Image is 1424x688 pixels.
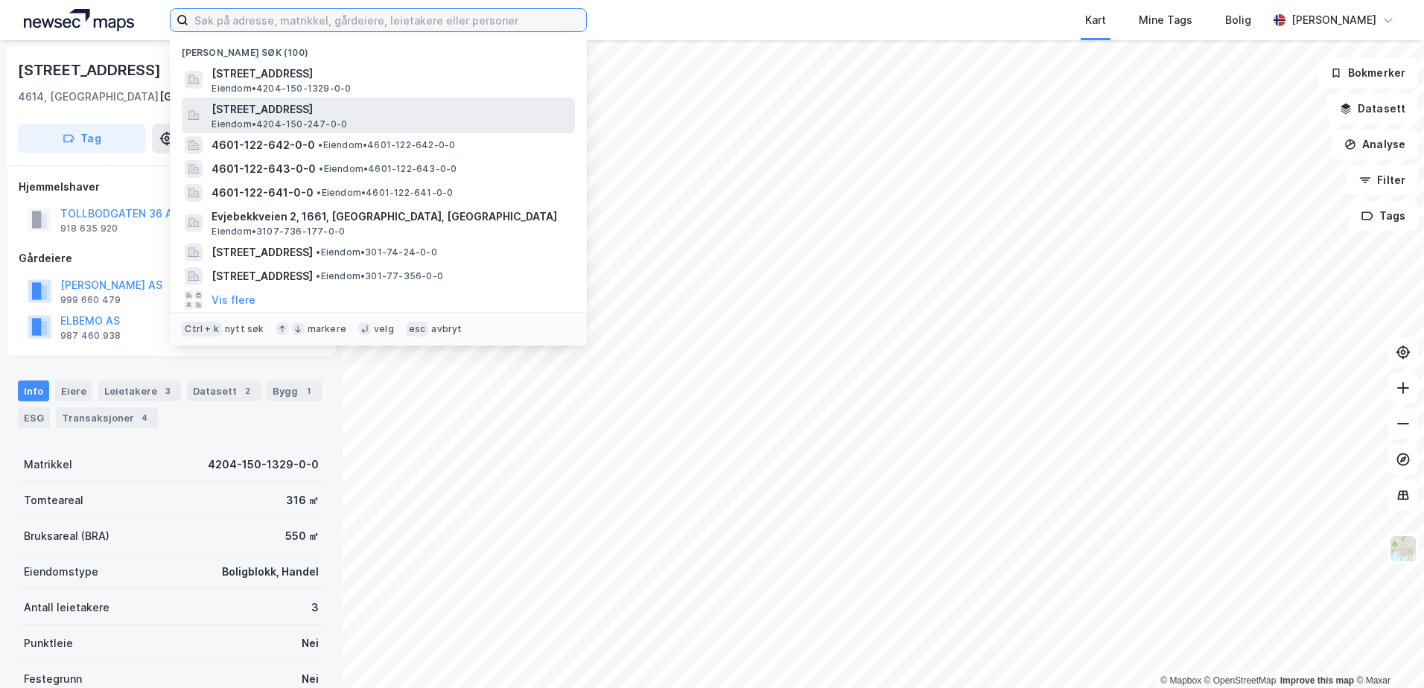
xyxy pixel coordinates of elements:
div: [PERSON_NAME] søk (100) [170,35,587,62]
div: Leietakere [98,380,181,401]
span: • [319,163,323,174]
button: Datasett [1327,94,1418,124]
span: 4601-122-643-0-0 [212,160,316,178]
div: 918 635 920 [60,223,118,235]
div: 4614, [GEOGRAPHIC_DATA] [18,88,159,106]
span: Eiendom • 4204-150-1329-0-0 [212,83,351,95]
button: Tag [18,124,146,153]
div: 3 [311,599,319,617]
span: • [316,246,320,258]
span: Eiendom • 4601-122-642-0-0 [318,139,455,151]
div: Hjemmelshaver [19,178,324,196]
span: • [316,270,320,281]
div: [PERSON_NAME] [1291,11,1376,29]
div: 999 660 479 [60,294,121,306]
button: Tags [1349,201,1418,231]
span: • [318,139,322,150]
span: [STREET_ADDRESS] [212,243,313,261]
div: Eiere [55,380,92,401]
div: ESG [18,407,50,428]
div: Datasett [187,380,261,401]
button: Vis flere [212,291,255,309]
div: Nei [302,634,319,652]
img: Z [1389,535,1417,563]
div: Punktleie [24,634,73,652]
div: Bygg [267,380,322,401]
div: Bolig [1225,11,1251,29]
span: Eiendom • 3107-736-177-0-0 [212,226,345,238]
iframe: Chat Widget [1350,617,1424,688]
span: 4601-122-641-0-0 [212,184,314,202]
span: [STREET_ADDRESS] [212,267,313,285]
div: 3 [160,383,175,398]
div: markere [308,323,346,335]
div: 2 [240,383,255,398]
div: nytt søk [225,323,264,335]
div: Boligblokk, Handel [222,563,319,581]
img: logo.a4113a55bc3d86da70a041830d287a7e.svg [24,9,134,31]
span: Evjebekkveien 2, 1661, [GEOGRAPHIC_DATA], [GEOGRAPHIC_DATA] [212,208,569,226]
div: 4 [137,410,152,425]
span: Eiendom • 4601-122-643-0-0 [319,163,457,175]
div: [GEOGRAPHIC_DATA], 150/1329 [159,88,325,106]
button: Filter [1347,165,1418,195]
div: 316 ㎡ [286,491,319,509]
span: [STREET_ADDRESS] [212,65,569,83]
span: • [317,187,321,198]
a: Improve this map [1280,675,1354,686]
div: Mine Tags [1139,11,1192,29]
div: 1 [301,383,316,398]
div: velg [374,323,394,335]
button: Bokmerker [1317,58,1418,88]
div: Kart [1085,11,1106,29]
div: Festegrunn [24,670,82,688]
div: Nei [302,670,319,688]
span: Eiendom • 4601-122-641-0-0 [317,187,453,199]
span: Eiendom • 301-74-24-0-0 [316,246,436,258]
div: Transaksjoner [56,407,158,428]
div: Bruksareal (BRA) [24,527,109,545]
div: [STREET_ADDRESS] [18,58,164,82]
div: Eiendomstype [24,563,98,581]
span: 4601-122-642-0-0 [212,136,315,154]
div: 4204-150-1329-0-0 [208,456,319,474]
div: esc [406,322,429,337]
div: Tomteareal [24,491,83,509]
span: Eiendom • 4204-150-247-0-0 [212,118,347,130]
span: [STREET_ADDRESS] [212,101,569,118]
input: Søk på adresse, matrikkel, gårdeiere, leietakere eller personer [188,9,586,31]
div: Gårdeiere [19,249,324,267]
a: OpenStreetMap [1204,675,1277,686]
a: Mapbox [1160,675,1201,686]
div: Antall leietakere [24,599,109,617]
div: Info [18,380,49,401]
div: Ctrl + k [182,322,222,337]
div: avbryt [431,323,462,335]
div: 987 460 938 [60,330,121,342]
button: Analyse [1332,130,1418,159]
span: Eiendom • 301-77-356-0-0 [316,270,443,282]
div: 550 ㎡ [285,527,319,545]
div: Matrikkel [24,456,72,474]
